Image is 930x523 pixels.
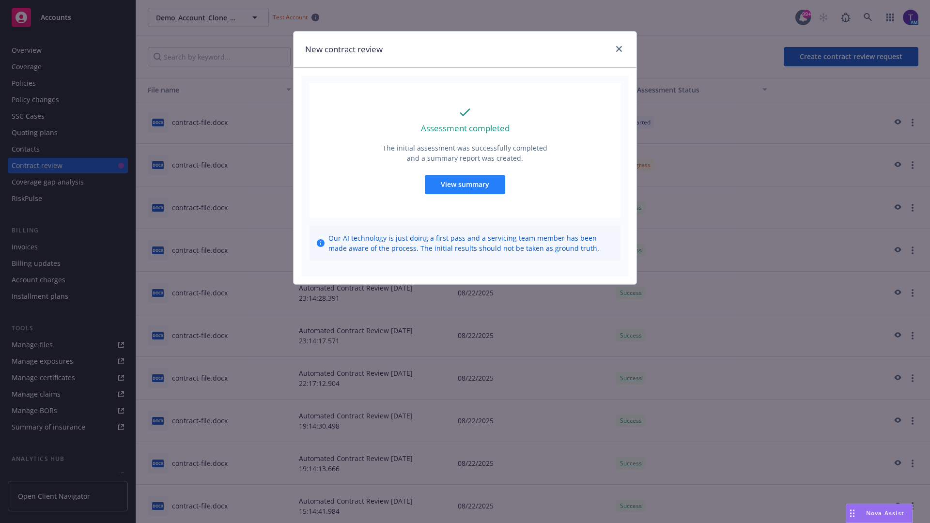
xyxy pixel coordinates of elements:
a: close [613,43,625,55]
p: Assessment completed [421,122,510,135]
span: Nova Assist [866,509,904,517]
div: Drag to move [846,504,858,523]
h1: New contract review [305,43,383,56]
button: Nova Assist [846,504,913,523]
span: Our AI technology is just doing a first pass and a servicing team member has been made aware of t... [328,233,613,253]
p: The initial assessment was successfully completed and a summary report was created. [382,143,548,163]
span: View summary [441,180,489,189]
button: View summary [425,175,505,194]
